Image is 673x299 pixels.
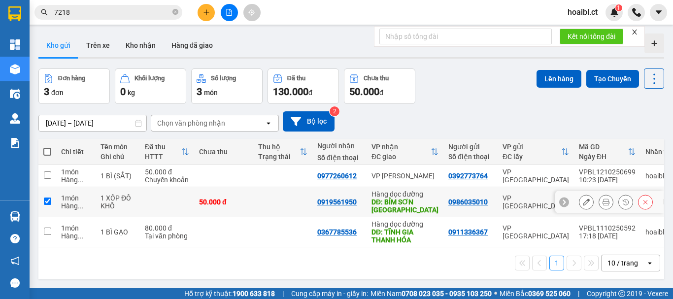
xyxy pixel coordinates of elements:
button: Kho nhận [118,33,164,57]
div: Đơn hàng [58,75,85,82]
span: notification [10,256,20,266]
div: 1 BÌ GẠO [101,228,135,236]
div: VP [GEOGRAPHIC_DATA] [503,194,569,210]
span: question-circle [10,234,20,243]
div: Tên món [101,143,135,151]
div: Người nhận [317,142,362,150]
th: Toggle SortBy [367,139,443,165]
div: Chọn văn phòng nhận [157,118,225,128]
th: Toggle SortBy [574,139,640,165]
span: ... [78,176,84,184]
span: 130.000 [273,86,308,98]
div: Sửa đơn hàng [579,195,594,209]
span: 50.000 [349,86,379,98]
div: DĐ: BỈM SƠN THANH HÓA [371,198,438,214]
div: 17:18 [DATE] [579,232,636,240]
img: logo.jpg [12,12,62,62]
input: Nhập số tổng đài [379,29,552,44]
button: plus [198,4,215,21]
button: 1 [549,256,564,270]
div: 50.000 đ [199,198,248,206]
img: warehouse-icon [10,211,20,222]
span: 3 [197,86,202,98]
span: Kết nối tổng đài [568,31,615,42]
img: logo-vxr [8,6,21,21]
div: Chi tiết [61,148,91,156]
div: Ngày ĐH [579,153,628,161]
div: VP nhận [371,143,431,151]
div: Chưa thu [364,75,389,82]
div: Trạng thái [258,153,300,161]
div: 0986035010 [448,198,488,206]
svg: open [646,259,654,267]
button: Lên hàng [537,70,581,88]
span: kg [128,89,135,97]
div: ĐC lấy [503,153,561,161]
th: Toggle SortBy [140,139,194,165]
img: dashboard-icon [10,39,20,50]
img: solution-icon [10,138,20,148]
button: Kho gửi [38,33,78,57]
div: VPBL1210250699 [579,168,636,176]
div: VP [GEOGRAPHIC_DATA] [503,224,569,240]
div: 0911336367 [448,228,488,236]
div: 0919561950 [317,198,357,206]
button: Tạo Chuyến [586,70,639,88]
div: 1 món [61,194,91,202]
div: Đã thu [287,75,305,82]
strong: 0708 023 035 - 0935 103 250 [402,290,492,298]
sup: 1 [615,4,622,11]
div: VPBL1110250592 [579,224,636,232]
img: warehouse-icon [10,64,20,74]
sup: 2 [330,106,339,116]
span: copyright [618,290,625,297]
span: | [282,288,284,299]
span: món [204,89,218,97]
span: đ [308,89,312,97]
button: Số lượng3món [191,68,263,104]
li: Cổ Đạm, xã [GEOGRAPHIC_DATA], [GEOGRAPHIC_DATA] [92,24,412,36]
img: icon-new-feature [610,8,619,17]
span: đơn [51,89,64,97]
div: Số điện thoại [448,153,493,161]
strong: 0369 525 060 [528,290,571,298]
div: DĐ: TĨNH GIA THANH HÓA [371,228,438,244]
span: 0 [120,86,126,98]
div: 1 món [61,224,91,232]
input: Select a date range. [39,115,146,131]
span: caret-down [654,8,663,17]
button: Đã thu130.000đ [268,68,339,104]
button: Khối lượng0kg [115,68,186,104]
img: phone-icon [632,8,641,17]
span: close-circle [172,9,178,15]
b: GỬI : VP [GEOGRAPHIC_DATA] [12,71,147,104]
span: ⚪️ [494,292,497,296]
button: Trên xe [78,33,118,57]
div: Hàng thông thường [61,202,91,210]
button: Bộ lọc [283,111,335,132]
div: Hàng thông thường [61,232,91,240]
li: Hotline: 1900252555 [92,36,412,49]
div: Đã thu [145,143,181,151]
svg: open [265,119,272,127]
div: VP gửi [503,143,561,151]
button: aim [243,4,261,21]
span: close [631,29,638,35]
span: message [10,278,20,288]
input: Tìm tên, số ĐT hoặc mã đơn [54,7,170,18]
div: 1 BÌ (SẮT) [101,172,135,180]
div: Số lượng [211,75,236,82]
span: 3 [44,86,49,98]
div: Người gửi [448,143,493,151]
button: Đơn hàng3đơn [38,68,110,104]
div: 0367785536 [317,228,357,236]
div: Thu hộ [258,143,300,151]
div: ĐC giao [371,153,431,161]
button: caret-down [650,4,667,21]
img: warehouse-icon [10,113,20,124]
div: 10 / trang [607,258,638,268]
div: 0392773764 [448,172,488,180]
span: Miền Bắc [500,288,571,299]
button: Hàng đã giao [164,33,221,57]
div: 10:23 [DATE] [579,176,636,184]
